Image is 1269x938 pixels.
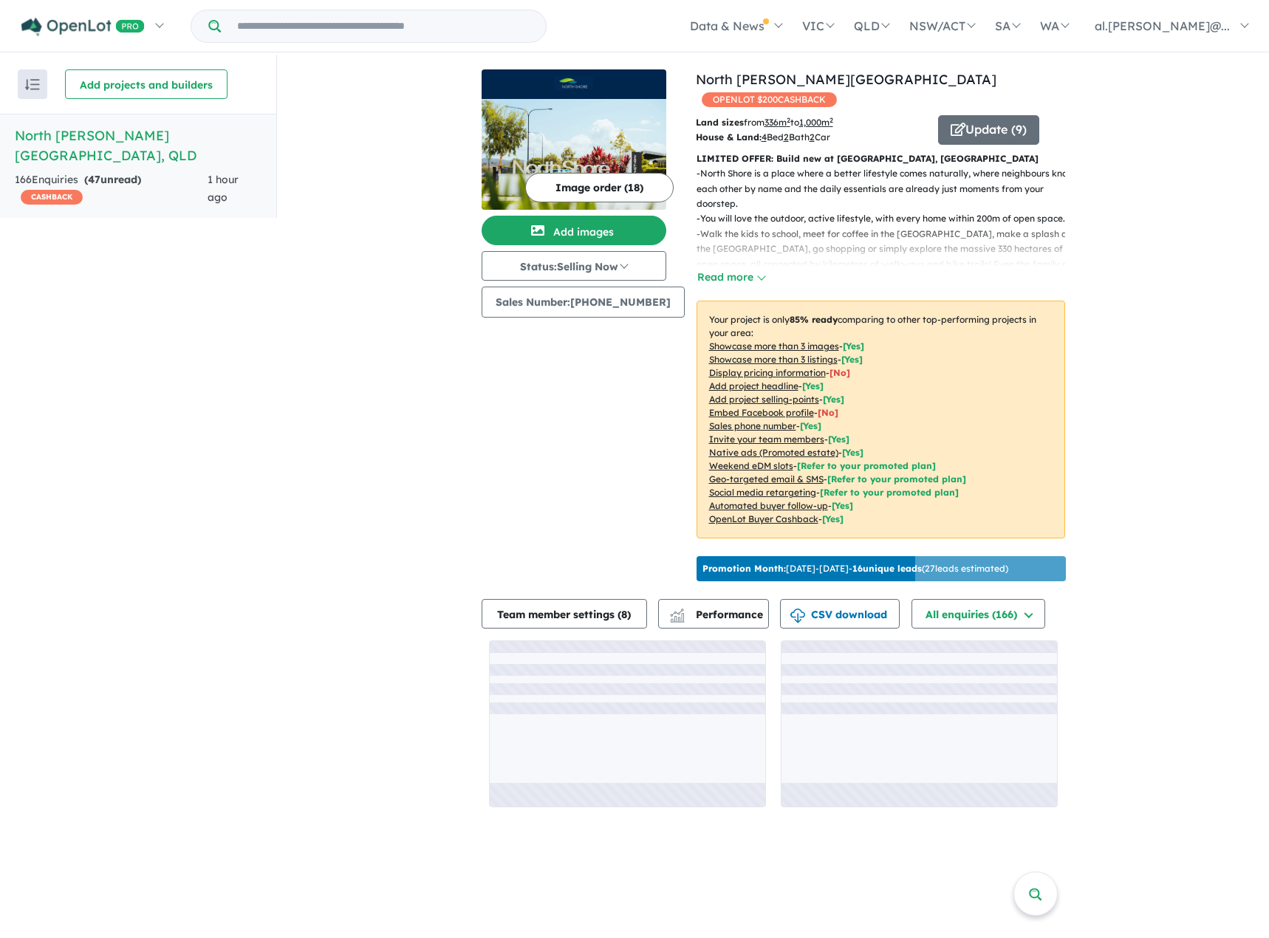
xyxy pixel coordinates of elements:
button: Team member settings (8) [482,599,647,629]
u: 4 [762,131,767,143]
b: 16 unique leads [852,563,922,574]
u: Embed Facebook profile [709,407,814,418]
span: [ No ] [818,407,838,418]
img: Openlot PRO Logo White [21,18,145,36]
b: House & Land: [696,131,762,143]
span: [ Yes ] [802,380,824,391]
span: OPENLOT $ 200 CASHBACK [702,92,837,107]
button: All enquiries (166) [911,599,1045,629]
span: [Refer to your promoted plan] [797,460,936,471]
u: Weekend eDM slots [709,460,793,471]
button: Add projects and builders [65,69,228,99]
span: 47 [88,173,100,186]
p: Your project is only comparing to other top-performing projects in your area: - - - - - - - - - -... [697,301,1065,538]
img: North Shore - Burdell Logo [488,75,660,93]
sup: 2 [787,116,790,124]
u: 336 m [765,117,790,128]
img: bar-chart.svg [670,613,685,623]
p: - You will love the outdoor, active lifestyle, with every home within 200m of open space. [697,211,1077,226]
u: Automated buyer follow-up [709,500,828,511]
strong: ( unread) [84,173,141,186]
button: Sales Number:[PHONE_NUMBER] [482,287,685,318]
u: Showcase more than 3 images [709,340,839,352]
u: 2 [784,131,789,143]
span: [Yes] [822,513,844,524]
span: [ No ] [830,367,850,378]
img: line-chart.svg [670,609,683,617]
u: Native ads (Promoted estate) [709,447,838,458]
p: Bed Bath Car [696,130,927,145]
div: 166 Enquir ies [15,171,208,207]
u: Add project selling-points [709,394,819,405]
b: 85 % ready [790,314,838,325]
u: Social media retargeting [709,487,816,498]
span: [Refer to your promoted plan] [820,487,959,498]
img: download icon [790,609,805,623]
p: LIMITED OFFER: Build new at [GEOGRAPHIC_DATA], [GEOGRAPHIC_DATA] [697,151,1065,166]
button: Performance [658,599,769,629]
sup: 2 [830,116,833,124]
p: from [696,115,927,130]
b: Promotion Month: [702,563,786,574]
button: Read more [697,269,766,286]
span: al.[PERSON_NAME]@... [1095,18,1230,33]
h5: North [PERSON_NAME][GEOGRAPHIC_DATA] , QLD [15,126,261,165]
u: OpenLot Buyer Cashback [709,513,818,524]
span: 8 [621,608,627,621]
button: Status:Selling Now [482,251,666,281]
u: Invite your team members [709,434,824,445]
u: Add project headline [709,380,798,391]
p: [DATE] - [DATE] - ( 27 leads estimated) [702,562,1008,575]
img: sort.svg [25,79,40,90]
span: [ Yes ] [800,420,821,431]
button: Update (9) [938,115,1039,145]
span: CASHBACK [21,190,83,205]
span: [ Yes ] [828,434,849,445]
img: North Shore - Burdell [482,99,666,210]
span: [Yes] [832,500,853,511]
button: CSV download [780,599,900,629]
u: 1,000 m [799,117,833,128]
a: North [PERSON_NAME][GEOGRAPHIC_DATA] [696,71,996,88]
u: 2 [810,131,815,143]
span: Performance [672,608,763,621]
a: North Shore - Burdell LogoNorth Shore - Burdell [482,69,666,210]
span: [ Yes ] [841,354,863,365]
p: - North Shore is a place where a better lifestyle comes naturally, where neighbours know each oth... [697,166,1077,211]
input: Try estate name, suburb, builder or developer [224,10,543,42]
u: Sales phone number [709,420,796,431]
span: [ Yes ] [823,394,844,405]
u: Display pricing information [709,367,826,378]
u: Geo-targeted email & SMS [709,473,824,485]
span: [Refer to your promoted plan] [827,473,966,485]
button: Add images [482,216,666,245]
span: to [790,117,833,128]
b: Land sizes [696,117,744,128]
u: Showcase more than 3 listings [709,354,838,365]
span: [Yes] [842,447,863,458]
span: [ Yes ] [843,340,864,352]
button: Image order (18) [525,173,674,202]
p: - Walk the kids to school, meet for coffee in the [GEOGRAPHIC_DATA], make a splash at the [GEOGRA... [697,227,1077,287]
span: 1 hour ago [208,173,239,204]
